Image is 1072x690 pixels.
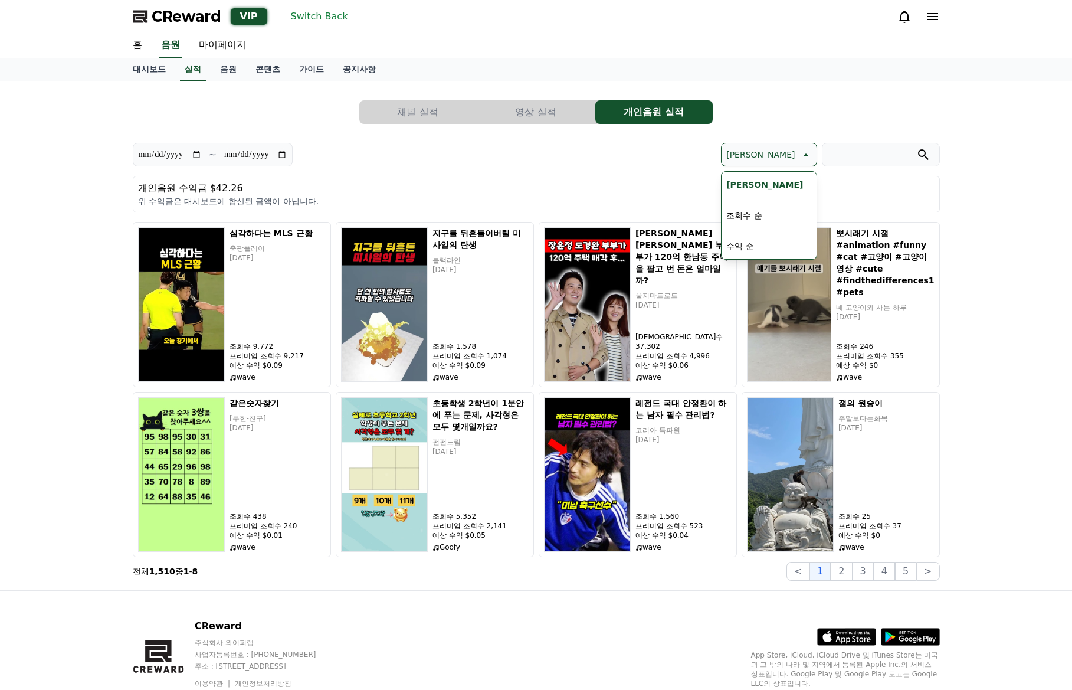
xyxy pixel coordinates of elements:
[432,361,529,370] p: 예상 수익 $0.09
[432,521,529,531] p: 프리미엄 조회수 2,141
[230,397,326,409] h5: 같은숫자찾기
[432,437,529,447] p: 펀펀드림
[635,351,732,361] p: 프리미엄 조회수 4,996
[230,351,326,361] p: 프리미엄 조회수 9,217
[726,146,795,163] p: [PERSON_NAME]
[432,372,529,382] p: wave
[916,562,939,581] button: >
[635,512,732,521] p: 조회수 1,560
[539,392,737,557] a: 레전드 국대 안정환이 하는 남자 필수 관리법? 레전드 국대 안정환이 하는 남자 필수 관리법? 코리아 특파원 [DATE] 조회수 1,560 프리미엄 조회수 523 예상 수익 $...
[432,265,529,274] p: [DATE]
[195,650,339,659] p: 사업자등록번호 : [PHONE_NUMBER]
[159,33,182,58] a: 음원
[152,7,221,26] span: CReward
[635,372,732,382] p: wave
[539,222,737,387] a: 장윤정 도경완 부부가 120억 한남동 주택을 팔고 번 돈은 얼마일까? [PERSON_NAME] [PERSON_NAME] 부부가 120억 한남동 주택을 팔고 번 돈은 얼마일까?...
[838,521,935,531] p: 프리미엄 조회수 37
[874,562,895,581] button: 4
[595,100,713,124] button: 개인음원 실적
[853,562,874,581] button: 3
[230,423,326,433] p: [DATE]
[635,291,732,300] p: 울지마트로트
[747,227,832,382] img: 뽀시래기 시절 #animation #funny #cat #고양이 #고양이영상 #cute #findthedifferences1 #pets
[635,361,732,370] p: 예상 수익 $0.06
[341,397,428,552] img: 초등학생 2학년이 1분안에 푸는 문제, 사각형은 모두 몇개일까요?
[836,342,934,351] p: 조회수 246
[138,181,935,195] p: 개인음원 수익금 $42.26
[149,567,175,576] strong: 1,510
[635,332,732,351] p: [DEMOGRAPHIC_DATA]수 37,302
[230,531,326,540] p: 예상 수익 $0.01
[230,542,326,552] p: wave
[635,227,732,286] h5: [PERSON_NAME] [PERSON_NAME] 부부가 120억 한남동 주택을 팔고 번 돈은 얼마일까?
[195,619,339,633] p: CReward
[333,58,385,81] a: 공지사항
[230,361,326,370] p: 예상 수익 $0.09
[722,172,808,198] button: [PERSON_NAME]
[133,7,221,26] a: CReward
[138,195,935,207] p: 위 수익금은 대시보드에 합산된 금액이 아닙니다.
[751,650,940,688] p: App Store, iCloud, iCloud Drive 및 iTunes Store는 미국과 그 밖의 나라 및 지역에서 등록된 Apple Inc.의 서비스 상표입니다. Goo...
[230,521,326,531] p: 프리미엄 조회수 240
[359,100,477,124] button: 채널 실적
[432,342,529,351] p: 조회수 1,578
[138,227,225,382] img: 심각하다는 MLS 근황
[635,300,732,310] p: [DATE]
[786,562,809,581] button: <
[838,542,935,552] p: wave
[189,33,255,58] a: 마이페이지
[635,397,732,421] h5: 레전드 국대 안정환이 하는 남자 필수 관리법?
[831,562,852,581] button: 2
[895,562,916,581] button: 5
[195,638,339,648] p: 주식회사 와이피랩
[432,256,529,265] p: 블랙라인
[544,397,631,552] img: 레전드 국대 안정환이 하는 남자 필수 관리법?
[180,58,206,81] a: 실적
[722,233,758,259] button: 수익 순
[133,222,331,387] a: 심각하다는 MLS 근황 심각하다는 MLS 근황 축팡플레이 [DATE] 조회수 9,772 프리미엄 조회수 9,217 예상 수익 $0.09 wave
[747,397,834,552] img: 절의 원숭이
[742,392,940,557] a: 절의 원숭이 절의 원숭이 주말보다는화목 [DATE] 조회수 25 프리미엄 조회수 37 예상 수익 $0 wave
[230,244,326,253] p: 축팡플레이
[544,227,631,382] img: 장윤정 도경완 부부가 120억 한남동 주택을 팔고 번 돈은 얼마일까?
[742,222,940,387] a: 뽀시래기 시절 #animation #funny #cat #고양이 #고양이영상 #cute #findthedifferences1 #pets 뽀시래기 시절 #animation #f...
[230,253,326,263] p: [DATE]
[123,33,152,58] a: 홈
[336,392,534,557] a: 초등학생 2학년이 1분안에 푸는 문제, 사각형은 모두 몇개일까요? 초등학생 2학년이 1분안에 푸는 문제, 사각형은 모두 몇개일까요? 펀펀드림 [DATE] 조회수 5,352 프...
[838,423,935,433] p: [DATE]
[432,512,529,521] p: 조회수 5,352
[432,351,529,361] p: 프리미엄 조회수 1,074
[133,392,331,557] a: 같은숫자찾기 같은숫자찾기 [무한-친구] [DATE] 조회수 438 프리미엄 조회수 240 예상 수익 $0.01 wave
[432,447,529,456] p: [DATE]
[836,227,934,298] h5: 뽀시래기 시절 #animation #funny #cat #고양이 #고양이영상 #cute #findthedifferences1 #pets
[195,662,339,671] p: 주소 : [STREET_ADDRESS]
[246,58,290,81] a: 콘텐츠
[836,372,934,382] p: wave
[722,202,766,228] button: 조회수 순
[235,679,291,688] a: 개인정보처리방침
[809,562,831,581] button: 1
[230,414,326,423] p: [무한-친구]
[192,567,198,576] strong: 8
[231,8,267,25] div: VIP
[432,531,529,540] p: 예상 수익 $0.05
[838,512,935,521] p: 조회수 25
[635,542,732,552] p: wave
[432,227,529,251] h5: 지구를 뒤흔들어버릴 미사일의 탄생
[432,397,529,433] h5: 초등학생 2학년이 1분안에 푸는 문제, 사각형은 모두 몇개일까요?
[138,397,225,552] img: 같은숫자찾기
[133,565,198,577] p: 전체 중 -
[477,100,595,124] button: 영상 실적
[290,58,333,81] a: 가이드
[230,227,326,239] h5: 심각하다는 MLS 근황
[209,148,217,162] p: ~
[635,426,732,435] p: 코리아 특파원
[635,435,732,444] p: [DATE]
[838,397,935,409] h5: 절의 원숭이
[836,361,934,370] p: 예상 수익 $0
[341,227,428,382] img: 지구를 뒤흔들어버릴 미사일의 탄생
[836,312,934,322] p: [DATE]
[836,351,934,361] p: 프리미엄 조회수 355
